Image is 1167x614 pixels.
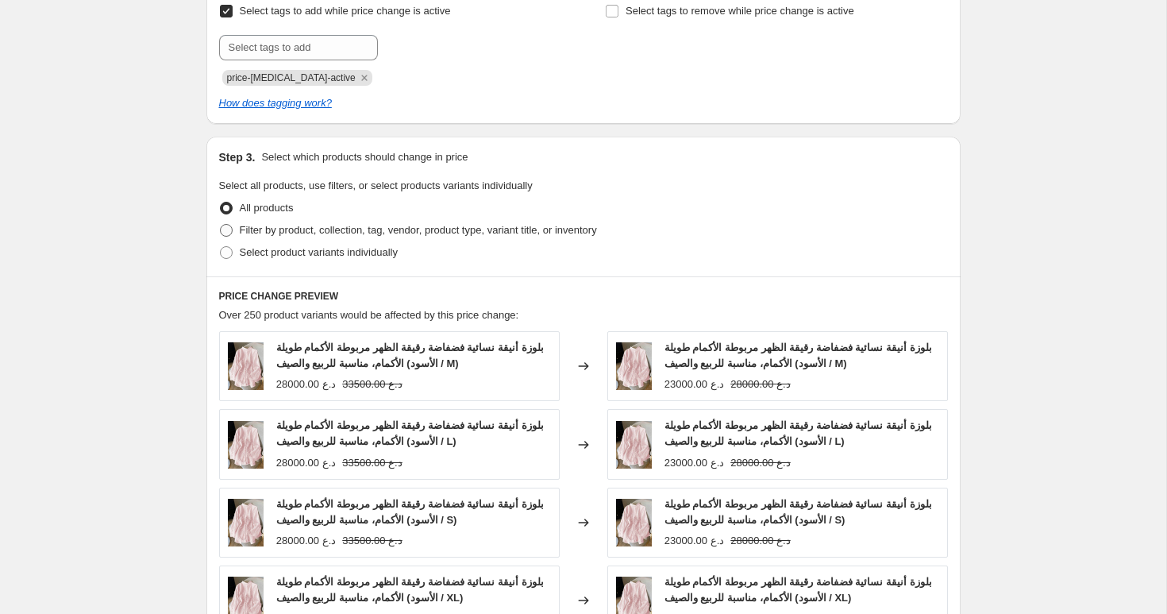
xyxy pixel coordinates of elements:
span: بلوزة أنيقة نسائية فضفاضة رقيقة الظهر مربوطة الأكمام طويلة الأكمام، مناسبة للربيع والصيف (الأسود ... [664,498,932,526]
div: 28000.00 د.ع [276,377,336,392]
span: Select product variants individually [240,246,398,258]
span: بلوزة أنيقة نسائية فضفاضة رقيقة الظهر مربوطة الأكمام طويلة الأكمام، مناسبة للربيع والصيف (الأسود ... [276,419,544,447]
img: 174901719499e00bf9c00ac25e0da74b8417cdda4e_thumbnail_900x_97e2acd4-19a4-4b97-9dd2-9469c51bddc5_80... [616,421,652,469]
span: بلوزة أنيقة نسائية فضفاضة رقيقة الظهر مربوطة الأكمام طويلة الأكمام، مناسبة للربيع والصيف (الأسود ... [664,419,932,447]
span: بلوزة أنيقة نسائية فضفاضة رقيقة الظهر مربوطة الأكمام طويلة الأكمام، مناسبة للربيع والصيف (الأسود ... [276,498,544,526]
span: بلوزة أنيقة نسائية فضفاضة رقيقة الظهر مربوطة الأكمام طويلة الأكمام، مناسبة للربيع والصيف (الأسود ... [276,342,544,369]
strike: 33500.00 د.ع [342,455,402,471]
div: 23000.00 د.ع [664,455,724,471]
span: بلوزة أنيقة نسائية فضفاضة رقيقة الظهر مربوطة الأكمام طويلة الأكمام، مناسبة للربيع والصيف (الأسود ... [664,576,932,604]
div: 23000.00 د.ع [664,377,724,392]
a: How does tagging work? [219,97,332,109]
strike: 28000.00 د.ع [730,377,790,392]
strike: 33500.00 د.ع [342,533,402,549]
input: Select tags to add [219,35,378,60]
h6: PRICE CHANGE PREVIEW [219,290,948,303]
img: 174901719499e00bf9c00ac25e0da74b8417cdda4e_thumbnail_900x_97e2acd4-19a4-4b97-9dd2-9469c51bddc5_80... [228,342,264,390]
p: Select which products should change in price [261,149,468,165]
div: 28000.00 د.ع [276,455,336,471]
span: Filter by product, collection, tag, vendor, product type, variant title, or inventory [240,224,597,236]
span: Select all products, use filters, or select products variants individually [219,180,533,191]
div: 23000.00 د.ع [664,533,724,549]
span: price-change-job-active [227,72,356,83]
span: All products [240,202,294,214]
img: 174901719499e00bf9c00ac25e0da74b8417cdda4e_thumbnail_900x_97e2acd4-19a4-4b97-9dd2-9469c51bddc5_80... [228,499,264,546]
span: Select tags to remove while price change is active [626,5,854,17]
span: Select tags to add while price change is active [240,5,451,17]
strike: 33500.00 د.ع [342,377,402,392]
span: بلوزة أنيقة نسائية فضفاضة رقيقة الظهر مربوطة الأكمام طويلة الأكمام، مناسبة للربيع والصيف (الأسود ... [664,342,932,369]
span: Over 250 product variants would be affected by this price change: [219,309,519,321]
h2: Step 3. [219,149,256,165]
img: 174901719499e00bf9c00ac25e0da74b8417cdda4e_thumbnail_900x_97e2acd4-19a4-4b97-9dd2-9469c51bddc5_80... [616,342,652,390]
button: Remove price-change-job-active [357,71,372,85]
strike: 28000.00 د.ع [730,455,790,471]
strike: 28000.00 د.ع [730,533,790,549]
img: 174901719499e00bf9c00ac25e0da74b8417cdda4e_thumbnail_900x_97e2acd4-19a4-4b97-9dd2-9469c51bddc5_80... [228,421,264,469]
div: 28000.00 د.ع [276,533,336,549]
img: 174901719499e00bf9c00ac25e0da74b8417cdda4e_thumbnail_900x_97e2acd4-19a4-4b97-9dd2-9469c51bddc5_80... [616,499,652,546]
span: بلوزة أنيقة نسائية فضفاضة رقيقة الظهر مربوطة الأكمام طويلة الأكمام، مناسبة للربيع والصيف (الأسود ... [276,576,544,604]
